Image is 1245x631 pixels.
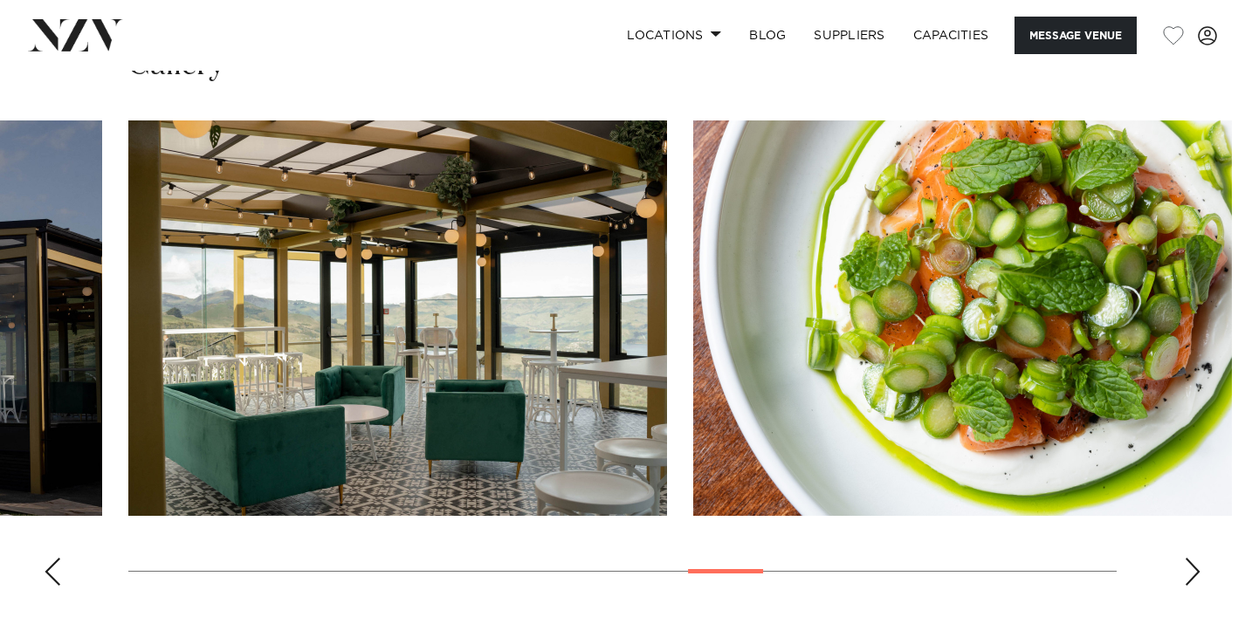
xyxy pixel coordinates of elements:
swiper-slide: 14 / 23 [128,120,667,516]
button: Message Venue [1015,17,1137,54]
a: Locations [613,17,735,54]
a: Capacities [899,17,1003,54]
a: BLOG [735,17,800,54]
swiper-slide: 15 / 23 [693,120,1232,516]
img: nzv-logo.png [28,19,123,51]
a: SUPPLIERS [800,17,898,54]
